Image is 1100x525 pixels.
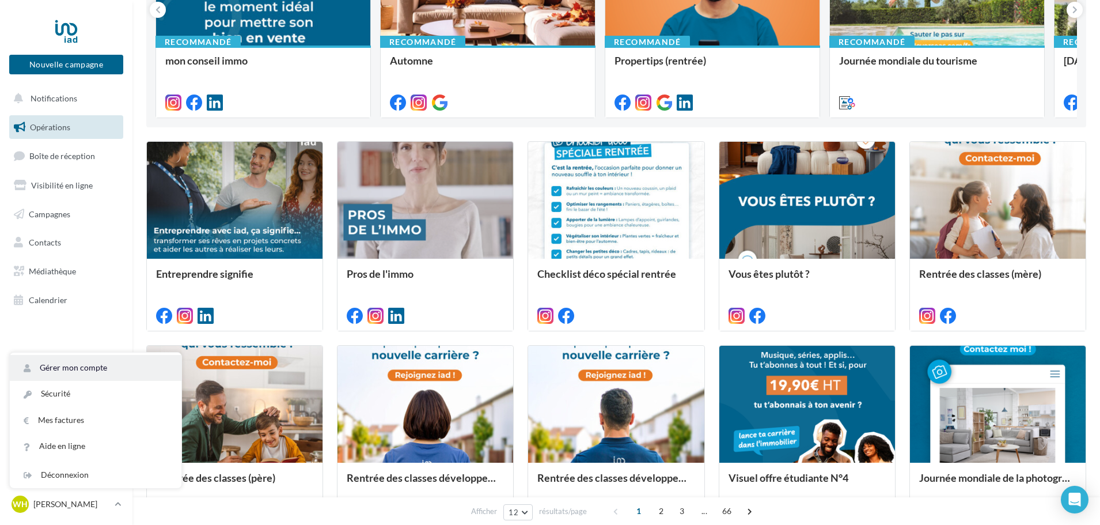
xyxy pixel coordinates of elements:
[7,173,126,198] a: Visibilité en ligne
[1061,486,1088,513] div: Open Intercom Messenger
[673,502,691,520] span: 3
[537,472,695,495] div: Rentrée des classes développement (conseiller)
[829,36,915,48] div: Recommandé
[10,381,181,407] a: Sécurité
[9,493,123,515] a: WH [PERSON_NAME]
[652,502,670,520] span: 2
[605,36,690,48] div: Recommandé
[31,93,77,103] span: Notifications
[729,268,886,291] div: Vous êtes plutôt ?
[7,231,126,255] a: Contacts
[156,268,313,291] div: Entreprendre signifie
[7,115,126,139] a: Opérations
[10,407,181,433] a: Mes factures
[29,295,67,305] span: Calendrier
[629,502,648,520] span: 1
[539,506,587,517] span: résultats/page
[7,259,126,284] a: Médiathèque
[839,55,1035,78] div: Journée mondiale du tourisme
[9,55,123,74] button: Nouvelle campagne
[7,202,126,226] a: Campagnes
[10,433,181,459] a: Aide en ligne
[29,209,70,218] span: Campagnes
[919,268,1076,291] div: Rentrée des classes (mère)
[10,355,181,381] a: Gérer mon compte
[380,36,465,48] div: Recommandé
[7,86,121,111] button: Notifications
[10,462,181,488] div: Déconnexion
[729,472,886,495] div: Visuel offre étudiante N°4
[509,508,518,517] span: 12
[503,504,533,520] button: 12
[718,502,737,520] span: 66
[155,36,241,48] div: Recommandé
[29,151,95,161] span: Boîte de réception
[471,506,497,517] span: Afficher
[165,55,361,78] div: mon conseil immo
[29,237,61,247] span: Contacts
[347,472,504,495] div: Rentrée des classes développement (conseillère)
[919,472,1076,495] div: Journée mondiale de la photographie
[29,266,76,276] span: Médiathèque
[30,122,70,132] span: Opérations
[390,55,586,78] div: Automne
[537,268,695,291] div: Checklist déco spécial rentrée
[13,498,28,510] span: WH
[33,498,110,510] p: [PERSON_NAME]
[7,288,126,312] a: Calendrier
[615,55,810,78] div: Propertips (rentrée)
[347,268,504,291] div: Pros de l'immo
[156,472,313,495] div: Rentrée des classes (père)
[7,143,126,168] a: Boîte de réception
[695,502,714,520] span: ...
[31,180,93,190] span: Visibilité en ligne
